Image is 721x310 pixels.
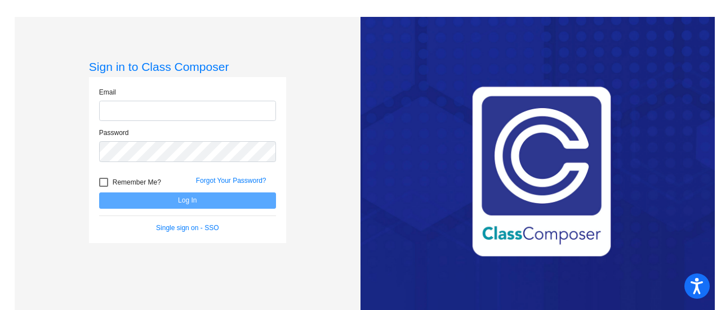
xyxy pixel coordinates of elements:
[196,177,266,185] a: Forgot Your Password?
[156,224,219,232] a: Single sign on - SSO
[113,176,161,189] span: Remember Me?
[99,192,276,209] button: Log In
[89,60,286,74] h3: Sign in to Class Composer
[99,128,129,138] label: Password
[99,87,116,97] label: Email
